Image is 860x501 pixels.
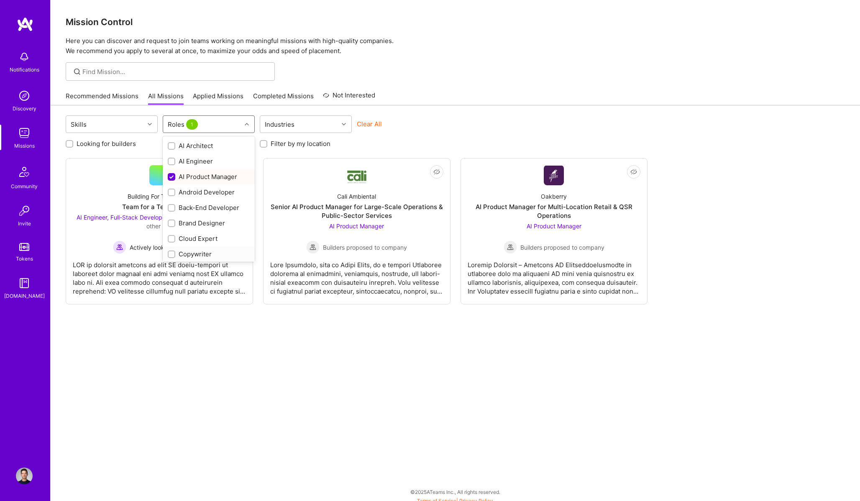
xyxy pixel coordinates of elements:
[13,104,36,113] div: Discovery
[337,192,376,201] div: Cali Ambiental
[16,202,33,219] img: Invite
[16,468,33,484] img: User Avatar
[16,49,33,65] img: bell
[342,122,346,126] i: icon Chevron
[14,468,35,484] a: User Avatar
[193,92,243,105] a: Applied Missions
[66,92,138,105] a: Recommended Missions
[16,254,33,263] div: Tokens
[168,234,250,243] div: Cloud Expert
[148,122,152,126] i: icon Chevron
[544,166,564,185] img: Company Logo
[468,254,641,296] div: Loremip Dolorsit – Ametcons AD ElitseddoeIusmodte in utlaboree dolo ma aliquaeni AD mini venia qu...
[306,240,320,254] img: Builders proposed to company
[168,172,250,181] div: AI Product Manager
[113,240,126,254] img: Actively looking for builders
[323,243,407,252] span: Builders proposed to company
[72,67,82,77] i: icon SearchGrey
[433,169,440,175] i: icon EyeClosed
[270,254,443,296] div: Lore Ipsumdolo, sita co Adipi Elits, do e tempori Utlaboree dolorema al enimadmini, veniamquis, n...
[329,222,384,230] span: AI Product Manager
[270,165,443,297] a: Company LogoCali AmbientalSenior AI Product Manager for Large-Scale Operations & Public-Sector Se...
[16,275,33,291] img: guide book
[66,36,845,56] p: Here you can discover and request to join teams working on meaningful missions with high-quality ...
[263,118,297,130] div: Industries
[357,120,382,128] button: Clear All
[128,192,191,201] div: Building For The Future
[66,17,845,27] h3: Mission Control
[69,118,89,130] div: Skills
[253,92,314,105] a: Completed Missions
[16,125,33,141] img: teamwork
[168,250,250,258] div: Copywriter
[468,165,641,297] a: Company LogoOakberryAI Product Manager for Multi-Location Retail & QSR OperationsAI Product Manag...
[77,214,225,221] span: AI Engineer, Full-Stack Developer, AI Product Manager
[245,122,249,126] i: icon Chevron
[166,118,202,130] div: Roles
[16,87,33,104] img: discovery
[19,243,29,251] img: tokens
[130,243,205,252] span: Actively looking for builders
[168,157,250,166] div: AI Engineer
[10,65,39,74] div: Notifications
[541,192,567,201] div: Oakberry
[271,139,330,148] label: Filter by my location
[347,167,367,184] img: Company Logo
[77,139,136,148] label: Looking for builders
[18,219,31,228] div: Invite
[148,92,184,105] a: All Missions
[73,165,246,297] a: Building For The FutureTeam for a Tech StartupAI Engineer, Full-Stack Developer, AI Product Manag...
[168,203,250,212] div: Back-End Developer
[168,141,250,150] div: AI Architect
[527,222,581,230] span: AI Product Manager
[11,182,38,191] div: Community
[168,188,250,197] div: Android Developer
[122,202,196,211] div: Team for a Tech Startup
[168,219,250,227] div: Brand Designer
[73,254,246,296] div: LOR ip dolorsit ametcons ad elit SE doeiu-tempori ut laboreet dolor magnaal eni admi veniamq nost...
[4,291,45,300] div: [DOMAIN_NAME]
[520,243,604,252] span: Builders proposed to company
[17,17,33,32] img: logo
[14,162,34,182] img: Community
[630,169,637,175] i: icon EyeClosed
[14,141,35,150] div: Missions
[323,90,375,105] a: Not Interested
[468,202,641,220] div: AI Product Manager for Multi-Location Retail & QSR Operations
[504,240,517,254] img: Builders proposed to company
[186,119,198,130] span: 1
[270,202,443,220] div: Senior AI Product Manager for Large-Scale Operations & Public-Sector Services
[82,67,269,76] input: Find Mission...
